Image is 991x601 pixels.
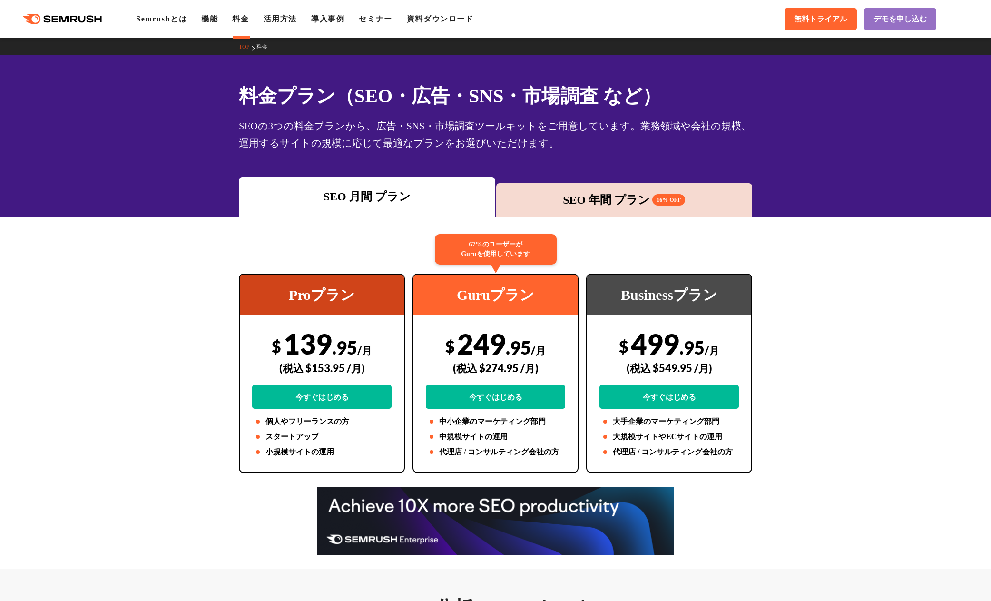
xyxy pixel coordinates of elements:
[256,43,275,50] a: 料金
[785,8,857,30] a: 無料トライアル
[136,15,187,23] a: Semrushとは
[599,416,739,427] li: 大手企業のマーケティング部門
[413,275,578,315] div: Guruプラン
[426,431,565,443] li: 中規模サイトの運用
[252,431,392,443] li: スタートアップ
[239,118,752,152] div: SEOの3つの料金プランから、広告・SNS・市場調査ツールキットをご用意しています。業務領域や会社の規模、運用するサイトの規模に応じて最適なプランをお選びいただけます。
[794,14,847,24] span: 無料トライアル
[599,385,739,409] a: 今すぐはじめる
[599,351,739,385] div: (税込 $549.95 /月)
[252,327,392,409] div: 139
[426,446,565,458] li: 代理店 / コンサルティング会社の方
[239,82,752,110] h1: 料金プラン（SEO・広告・SNS・市場調査 など）
[619,336,628,356] span: $
[426,351,565,385] div: (税込 $274.95 /月)
[506,336,531,358] span: .95
[873,14,927,24] span: デモを申し込む
[311,15,344,23] a: 導入事例
[359,15,392,23] a: セミナー
[272,336,281,356] span: $
[599,446,739,458] li: 代理店 / コンサルティング会社の方
[332,336,357,358] span: .95
[501,191,748,208] div: SEO 年間 プラン
[599,431,739,443] li: 大規模サイトやECサイトの運用
[531,344,546,357] span: /月
[357,344,372,357] span: /月
[445,336,455,356] span: $
[252,416,392,427] li: 個人やフリーランスの方
[252,351,392,385] div: (税込 $153.95 /月)
[407,15,474,23] a: 資料ダウンロード
[239,43,256,50] a: TOP
[435,234,557,265] div: 67%のユーザーが Guruを使用しています
[244,188,491,205] div: SEO 月間 プラン
[426,327,565,409] div: 249
[864,8,936,30] a: デモを申し込む
[264,15,297,23] a: 活用方法
[652,194,685,206] span: 16% OFF
[426,416,565,427] li: 中小企業のマーケティング部門
[679,336,705,358] span: .95
[587,275,751,315] div: Businessプラン
[599,327,739,409] div: 499
[252,385,392,409] a: 今すぐはじめる
[426,385,565,409] a: 今すぐはじめる
[705,344,719,357] span: /月
[252,446,392,458] li: 小規模サイトの運用
[240,275,404,315] div: Proプラン
[232,15,249,23] a: 料金
[201,15,218,23] a: 機能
